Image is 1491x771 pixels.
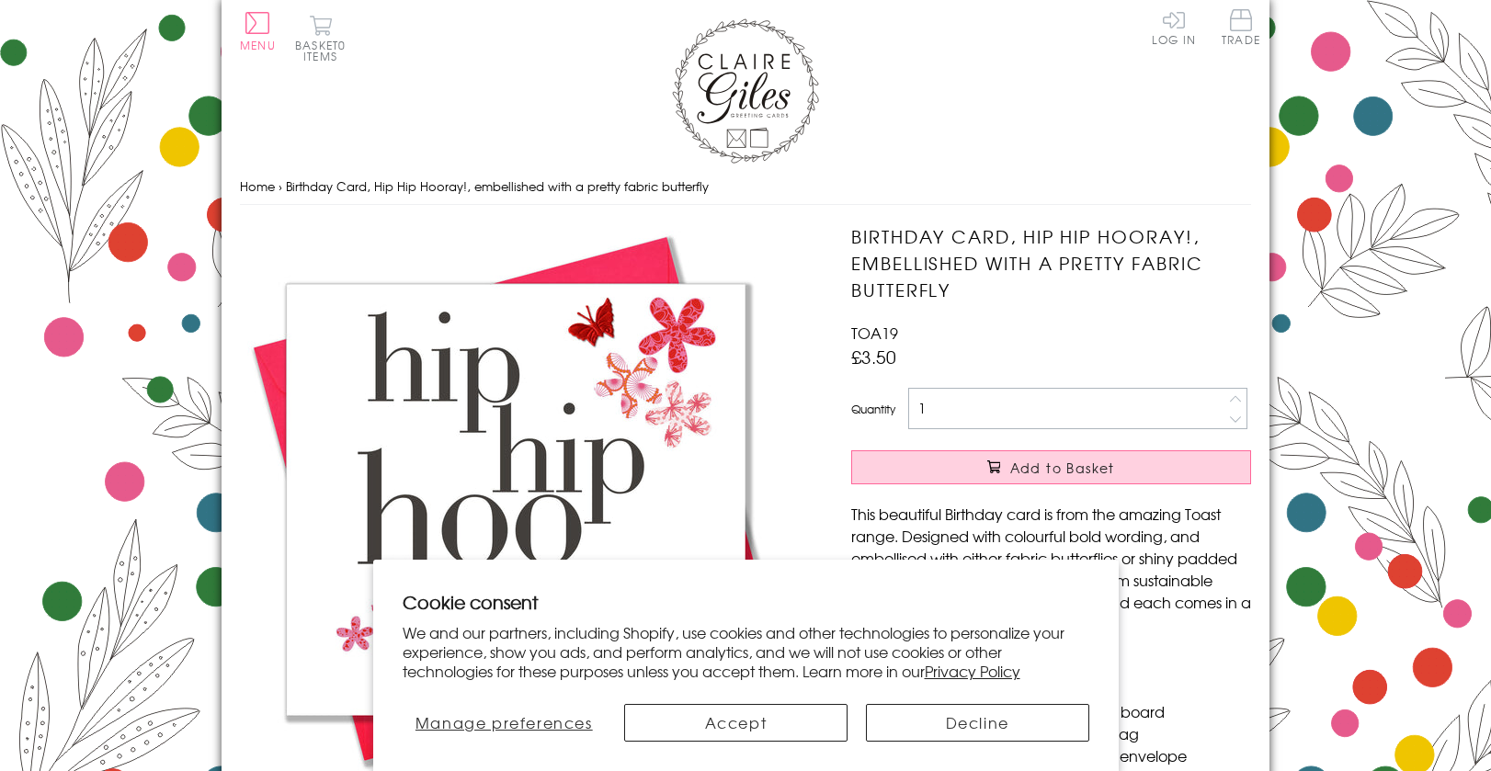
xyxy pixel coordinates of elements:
[672,18,819,164] img: Claire Giles Greetings Cards
[624,704,848,742] button: Accept
[240,12,276,51] button: Menu
[240,37,276,53] span: Menu
[851,401,895,417] label: Quantity
[1010,459,1115,477] span: Add to Basket
[1222,9,1260,49] a: Trade
[851,322,898,344] span: TOA19
[295,15,346,62] button: Basket0 items
[1152,9,1196,45] a: Log In
[403,623,1089,680] p: We and our partners, including Shopify, use cookies and other technologies to personalize your ex...
[851,223,1251,302] h1: Birthday Card, Hip Hip Hooray!, embellished with a pretty fabric butterfly
[403,589,1089,615] h2: Cookie consent
[866,704,1089,742] button: Decline
[403,704,607,742] button: Manage preferences
[1222,9,1260,45] span: Trade
[279,177,282,195] span: ›
[240,168,1251,206] nav: breadcrumbs
[303,37,346,64] span: 0 items
[925,660,1020,682] a: Privacy Policy
[415,711,593,733] span: Manage preferences
[851,503,1251,635] p: This beautiful Birthday card is from the amazing Toast range. Designed with colourful bold wordin...
[240,177,275,195] a: Home
[851,344,896,369] span: £3.50
[286,177,709,195] span: Birthday Card, Hip Hip Hooray!, embellished with a pretty fabric butterfly
[851,450,1251,484] button: Add to Basket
